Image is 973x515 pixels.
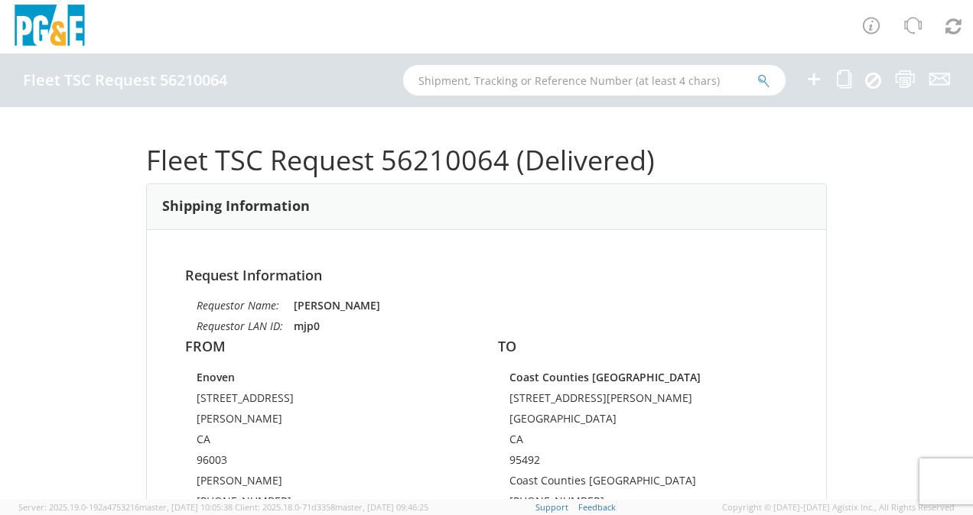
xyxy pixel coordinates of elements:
td: 96003 [197,452,464,473]
h1: Fleet TSC Request 56210064 (Delivered) [146,145,827,176]
input: Shipment, Tracking or Reference Number (at least 4 chars) [403,65,786,96]
td: [PHONE_NUMBER] [197,494,464,514]
i: Requestor Name: [197,298,279,313]
span: master, [DATE] 09:46:25 [335,501,428,513]
i: Requestor LAN ID: [197,319,283,333]
a: Feedback [578,501,616,513]
h4: Request Information [185,268,788,283]
span: Client: 2025.18.0-71d3358 [235,501,428,513]
span: Server: 2025.19.0-192a4753216 [18,501,233,513]
strong: mjp0 [294,319,320,333]
td: [PERSON_NAME] [197,473,464,494]
td: [STREET_ADDRESS] [197,390,464,411]
td: 95492 [509,452,776,473]
td: [GEOGRAPHIC_DATA] [509,411,776,432]
span: master, [DATE] 10:05:38 [139,501,233,513]
strong: Enoven [197,370,235,384]
h4: Fleet TSC Request 56210064 [23,72,227,89]
td: CA [509,432,776,452]
h3: Shipping Information [162,199,310,214]
a: Support [535,501,568,513]
span: Copyright © [DATE]-[DATE] Agistix Inc., All Rights Reserved [722,501,955,513]
img: pge-logo-06675f144f4cfa6a6814.png [11,5,88,50]
strong: Coast Counties [GEOGRAPHIC_DATA] [509,370,701,384]
td: [PERSON_NAME] [197,411,464,432]
h4: FROM [185,339,475,355]
h4: TO [498,339,788,355]
td: [STREET_ADDRESS][PERSON_NAME] [509,390,776,411]
strong: [PERSON_NAME] [294,298,380,313]
td: Coast Counties [GEOGRAPHIC_DATA] [509,473,776,494]
td: [PHONE_NUMBER] [509,494,776,514]
td: CA [197,432,464,452]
